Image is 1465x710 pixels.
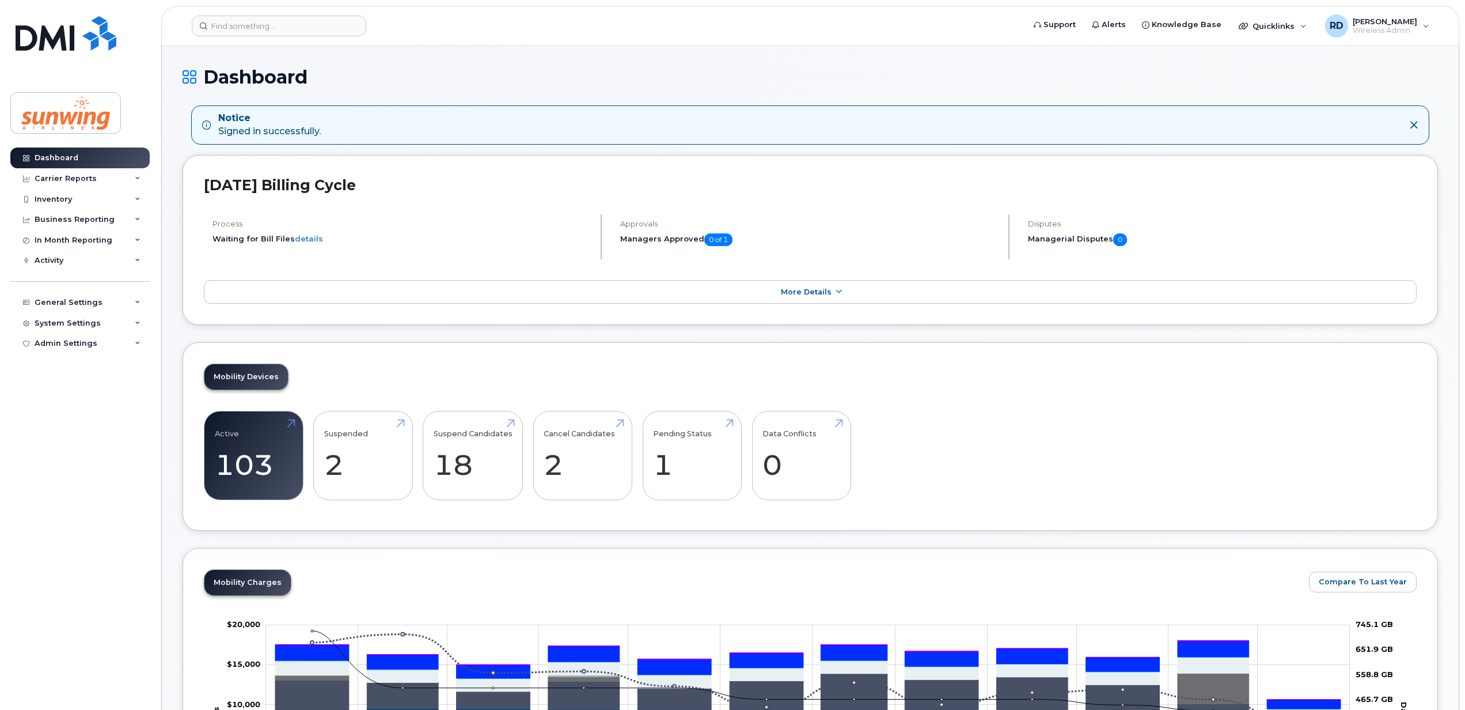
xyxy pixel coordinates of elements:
[1356,694,1393,704] tspan: 465.7 GB
[434,418,513,494] a: Suspend Candidates 18
[324,418,402,494] a: Suspended 2
[204,176,1417,194] h2: [DATE] Billing Cycle
[781,288,832,296] span: More Details
[1319,576,1407,587] span: Compare To Last Year
[275,640,1341,700] g: QST
[212,220,591,228] h4: Process
[227,620,260,629] tspan: $20,000
[227,700,260,709] g: $0
[204,570,291,595] a: Mobility Charges
[1356,670,1393,679] tspan: 558.8 GB
[275,656,1341,709] g: GST
[620,220,999,228] h4: Approvals
[1309,572,1417,592] button: Compare To Last Year
[1356,644,1393,654] tspan: 651.9 GB
[762,418,840,494] a: Data Conflicts 0
[275,641,1341,708] g: HST
[227,659,260,669] tspan: $15,000
[704,233,732,246] span: 0 of 1
[227,620,260,629] g: $0
[1356,620,1393,629] tspan: 745.1 GB
[295,234,323,243] a: details
[1028,220,1417,228] h4: Disputes
[204,364,288,390] a: Mobility Devices
[215,418,293,494] a: Active 103
[183,67,1438,87] h1: Dashboard
[653,418,731,494] a: Pending Status 1
[1113,233,1127,246] span: 0
[620,233,999,246] h5: Managers Approved
[218,112,321,125] strong: Notice
[227,659,260,669] g: $0
[1028,233,1417,246] h5: Managerial Disputes
[212,233,591,244] li: Waiting for Bill Files
[544,418,621,494] a: Cancel Candidates 2
[227,700,260,709] tspan: $10,000
[218,112,321,138] div: Signed in successfully.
